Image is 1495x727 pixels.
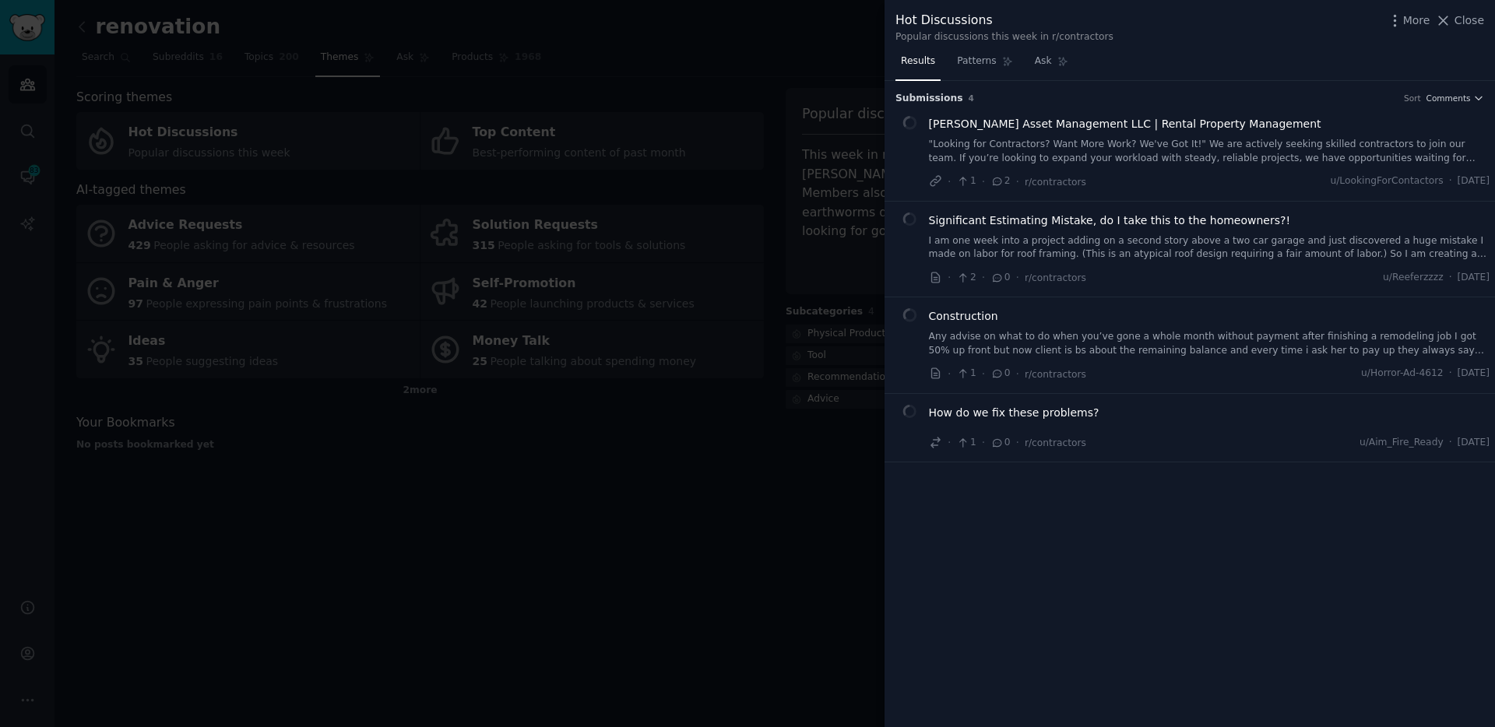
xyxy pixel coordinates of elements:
span: 1 [956,174,976,188]
span: r/contractors [1025,177,1086,188]
a: Patterns [952,49,1018,81]
button: Close [1435,12,1484,29]
div: Hot Discussions [895,11,1113,30]
span: 0 [990,367,1010,381]
span: · [1449,367,1452,381]
span: 1 [956,367,976,381]
span: Comments [1426,93,1471,104]
span: · [1449,271,1452,285]
span: · [1449,436,1452,450]
a: [PERSON_NAME] Asset Management LLC | Rental Property Management [929,116,1321,132]
span: u/Horror-Ad-4612 [1361,367,1444,381]
span: · [948,269,951,286]
a: "Looking for Contractors? Want More Work? We've Got It!" We are actively seeking skilled contract... [929,138,1490,165]
span: · [982,434,985,451]
span: · [948,174,951,190]
button: More [1387,12,1430,29]
span: [DATE] [1458,271,1490,285]
span: r/contractors [1025,437,1086,448]
span: 2 [956,271,976,285]
a: Significant Estimating Mistake, do I take this to the homeowners?! [929,212,1291,229]
a: Results [895,49,941,81]
span: · [982,174,985,190]
a: Construction [929,308,998,325]
span: u/Aim_Fire_Ready [1360,436,1444,450]
span: r/contractors [1025,272,1086,283]
div: Sort [1404,93,1421,104]
a: Ask [1029,49,1074,81]
span: Submission s [895,92,963,106]
span: · [982,366,985,382]
span: 1 [956,436,976,450]
span: [DATE] [1458,174,1490,188]
a: Any advise on what to do when you’ve gone a whole month without payment after finishing a remodel... [929,330,1490,357]
span: 0 [990,436,1010,450]
span: · [1016,174,1019,190]
span: · [982,269,985,286]
span: [DATE] [1458,367,1490,381]
a: How do we fix these problems? [929,405,1099,421]
span: 4 [969,93,974,103]
span: Close [1455,12,1484,29]
span: r/contractors [1025,369,1086,380]
span: [DATE] [1458,436,1490,450]
span: Patterns [957,54,996,68]
span: · [1016,434,1019,451]
button: Comments [1426,93,1484,104]
span: · [948,434,951,451]
span: · [1016,366,1019,382]
a: I am one week into a project adding on a second story above a two car garage and just discovered ... [929,234,1490,262]
div: Popular discussions this week in r/contractors [895,30,1113,44]
span: u/LookingForContactors [1330,174,1443,188]
span: Ask [1035,54,1052,68]
span: Results [901,54,935,68]
span: u/Reeferzzzz [1383,271,1444,285]
span: 0 [990,271,1010,285]
span: More [1403,12,1430,29]
span: 2 [990,174,1010,188]
span: · [948,366,951,382]
span: · [1449,174,1452,188]
span: · [1016,269,1019,286]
